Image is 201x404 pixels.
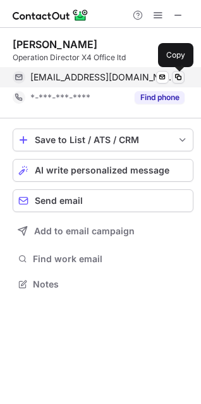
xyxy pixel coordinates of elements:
button: save-profile-one-click [13,129,193,151]
span: Notes [33,279,188,290]
span: Find work email [33,253,188,265]
div: Save to List / ATS / CRM [35,135,171,145]
button: Add to email campaign [13,220,193,243]
button: AI write personalized message [13,159,193,182]
button: Notes [13,275,193,293]
div: [PERSON_NAME] [13,38,97,51]
span: [EMAIL_ADDRESS][DOMAIN_NAME] [30,72,175,83]
button: Reveal Button [135,91,185,104]
button: Find work email [13,250,193,268]
img: ContactOut v5.3.10 [13,8,88,23]
div: Operation Director X4 Office ltd [13,52,193,63]
span: Send email [35,196,83,206]
button: Send email [13,189,193,212]
span: Add to email campaign [34,226,135,236]
span: AI write personalized message [35,165,169,175]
